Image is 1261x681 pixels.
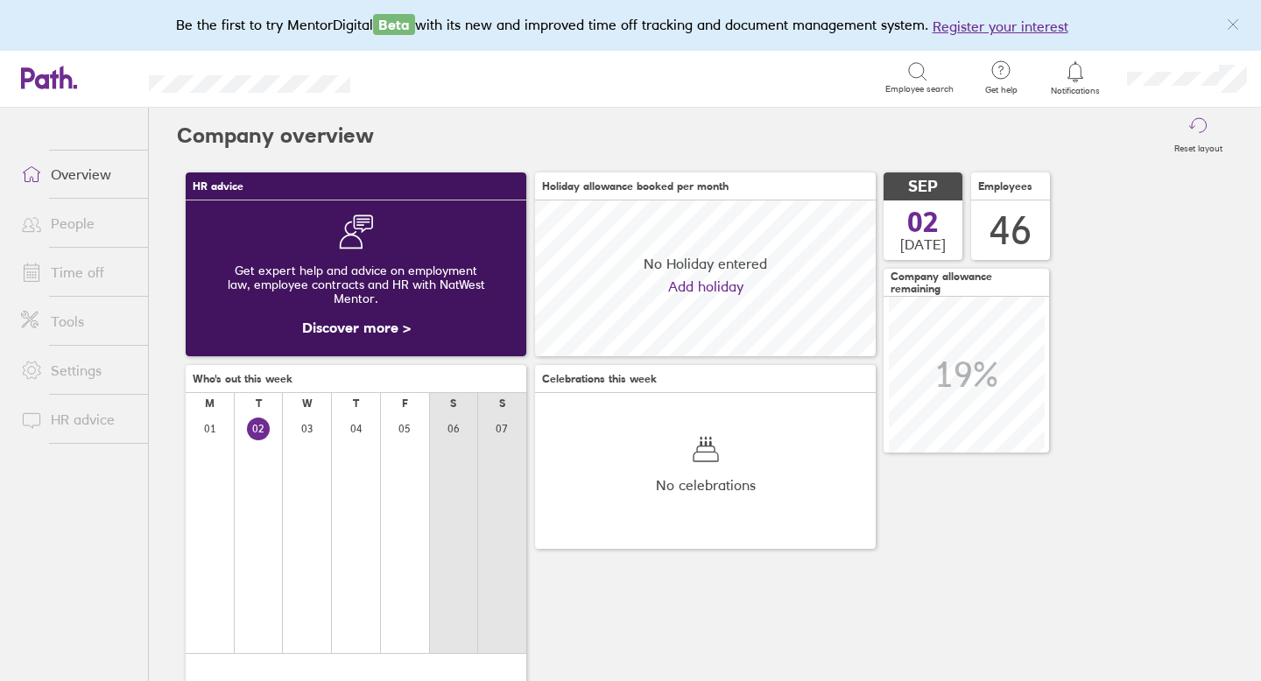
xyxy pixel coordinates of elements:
div: T [353,397,359,410]
span: Who's out this week [193,373,292,385]
label: Reset layout [1164,138,1233,154]
a: Notifications [1047,60,1104,96]
div: Get expert help and advice on employment law, employee contracts and HR with NatWest Mentor. [200,249,512,319]
span: Beta [373,14,415,35]
span: Notifications [1047,86,1104,96]
span: No celebrations [656,477,756,493]
a: Time off [7,255,148,290]
span: [DATE] [900,236,946,252]
span: Employee search [885,84,954,95]
span: Celebrations this week [542,373,657,385]
a: HR advice [7,402,148,437]
span: HR advice [193,180,243,193]
a: Overview [7,157,148,192]
div: W [302,397,313,410]
button: Reset layout [1164,108,1233,164]
div: Search [398,69,442,85]
h2: Company overview [177,108,374,164]
div: Be the first to try MentorDigital with its new and improved time off tracking and document manage... [176,14,1086,37]
span: 02 [907,208,939,236]
div: F [402,397,408,410]
span: Employees [978,180,1032,193]
span: Company allowance remaining [891,270,1042,295]
div: S [450,397,456,410]
a: Tools [7,304,148,339]
a: Discover more > [302,319,411,336]
span: Get help [973,85,1030,95]
a: Add holiday [668,278,743,294]
a: People [7,206,148,241]
a: Settings [7,353,148,388]
span: Holiday allowance booked per month [542,180,729,193]
div: M [205,397,215,410]
button: Register your interest [933,16,1068,37]
div: 46 [990,208,1032,253]
span: No Holiday entered [644,256,767,271]
div: S [499,397,505,410]
span: SEP [908,178,938,196]
div: T [256,397,262,410]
